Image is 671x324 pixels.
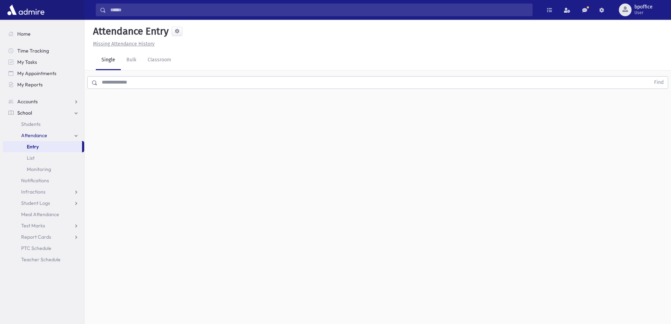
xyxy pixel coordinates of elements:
span: Infractions [21,189,45,195]
a: Single [96,50,121,70]
a: PTC Schedule [3,243,84,254]
span: Time Tracking [17,48,49,54]
u: Missing Attendance History [93,41,155,47]
a: Notifications [3,175,84,186]
span: Teacher Schedule [21,256,61,263]
span: Test Marks [21,222,45,229]
span: Student Logs [21,200,50,206]
a: Accounts [3,96,84,107]
span: List [27,155,35,161]
a: Classroom [142,50,177,70]
span: Home [17,31,31,37]
h5: Attendance Entry [90,25,169,37]
a: My Appointments [3,68,84,79]
a: Infractions [3,186,84,197]
span: Monitoring [27,166,51,172]
a: School [3,107,84,118]
span: Meal Attendance [21,211,59,218]
a: Bulk [121,50,142,70]
a: Entry [3,141,82,152]
span: PTC Schedule [21,245,51,251]
span: Report Cards [21,234,51,240]
a: Home [3,28,84,39]
a: My Tasks [3,56,84,68]
a: Missing Attendance History [90,41,155,47]
span: Notifications [21,177,49,184]
a: Student Logs [3,197,84,209]
span: bpoffice [634,4,653,10]
a: Attendance [3,130,84,141]
a: Students [3,118,84,130]
span: Attendance [21,132,47,139]
span: My Reports [17,81,43,88]
a: Teacher Schedule [3,254,84,265]
span: Students [21,121,41,127]
a: List [3,152,84,164]
span: My Tasks [17,59,37,65]
a: Time Tracking [3,45,84,56]
button: Find [650,77,668,88]
a: Report Cards [3,231,84,243]
span: Entry [27,143,39,150]
a: My Reports [3,79,84,90]
span: User [634,10,653,16]
span: School [17,110,32,116]
img: AdmirePro [6,3,46,17]
a: Meal Attendance [3,209,84,220]
span: Accounts [17,98,38,105]
a: Monitoring [3,164,84,175]
input: Search [106,4,532,16]
a: Test Marks [3,220,84,231]
span: My Appointments [17,70,56,77]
